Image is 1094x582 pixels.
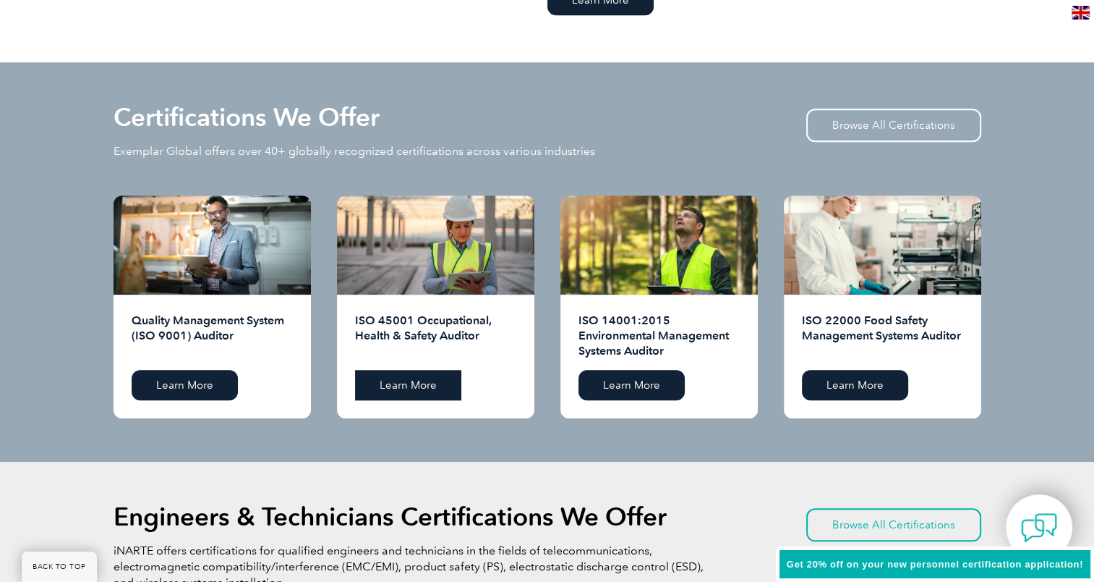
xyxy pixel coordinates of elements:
[578,370,685,400] a: Learn More
[806,508,981,541] a: Browse All Certifications
[114,143,595,159] p: Exemplar Global offers over 40+ globally recognized certifications across various industries
[132,370,238,400] a: Learn More
[802,370,908,400] a: Learn More
[114,505,667,528] h2: Engineers & Technicians Certifications We Offer
[114,106,380,129] h2: Certifications We Offer
[806,109,981,142] a: Browse All Certifications
[355,370,461,400] a: Learn More
[802,313,963,359] h2: ISO 22000 Food Safety Management Systems Auditor
[1072,6,1090,20] img: en
[578,313,740,359] h2: ISO 14001:2015 Environmental Management Systems Auditor
[132,313,293,359] h2: Quality Management System (ISO 9001) Auditor
[1021,510,1057,546] img: contact-chat.png
[22,552,97,582] a: BACK TO TOP
[787,559,1083,570] span: Get 20% off on your new personnel certification application!
[355,313,516,359] h2: ISO 45001 Occupational, Health & Safety Auditor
